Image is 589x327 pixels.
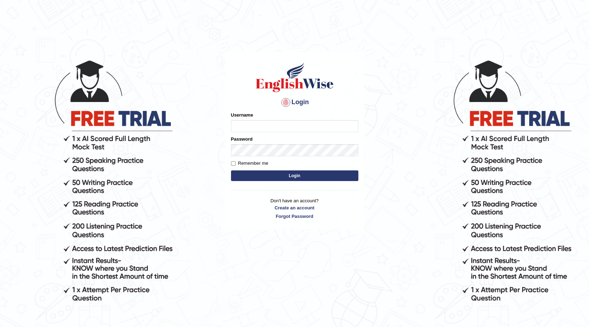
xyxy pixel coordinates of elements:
[231,97,358,108] h4: Login
[231,112,253,118] label: Username
[231,213,358,220] a: Forgot Password
[231,136,253,142] label: Password
[231,160,268,167] label: Remember me
[254,61,335,93] img: Logo of English Wise sign in for intelligent practice with AI
[231,197,358,219] p: Don't have an account?
[231,170,358,181] button: Login
[231,204,358,211] a: Create an account
[231,161,236,166] input: Remember me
